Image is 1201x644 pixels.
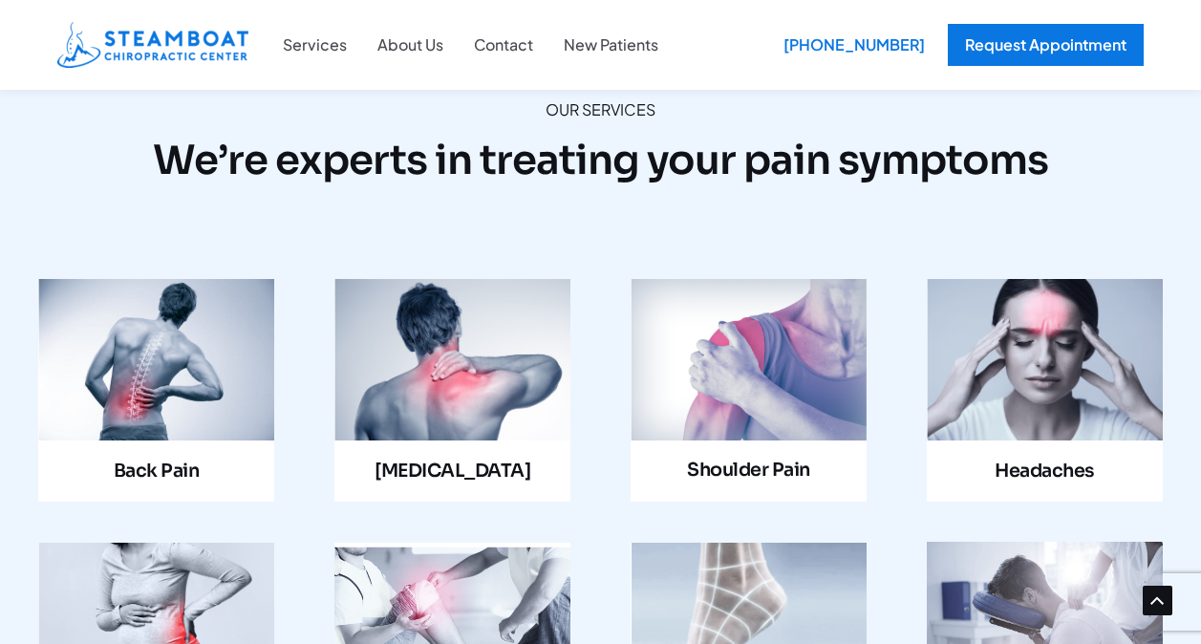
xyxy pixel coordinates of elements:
a: Infobox Link [334,279,570,502]
a: About Us [362,32,459,57]
a: New Patients [548,32,674,57]
a: [PHONE_NUMBER] [770,24,929,66]
a: Contact [459,32,548,57]
img: Steamboat Chiropractic Center [57,22,248,68]
p: OUR SERVICES [38,97,1163,122]
div: [PHONE_NUMBER] [770,24,938,66]
a: Services [268,32,362,57]
a: Infobox Link [631,279,867,501]
a: Request Appointment [948,24,1144,66]
a: Infobox Link [927,279,1163,502]
nav: Site Navigation [268,22,674,68]
h2: We’re experts in treating your pain symptoms [38,137,1163,184]
a: Infobox Link [38,279,274,502]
